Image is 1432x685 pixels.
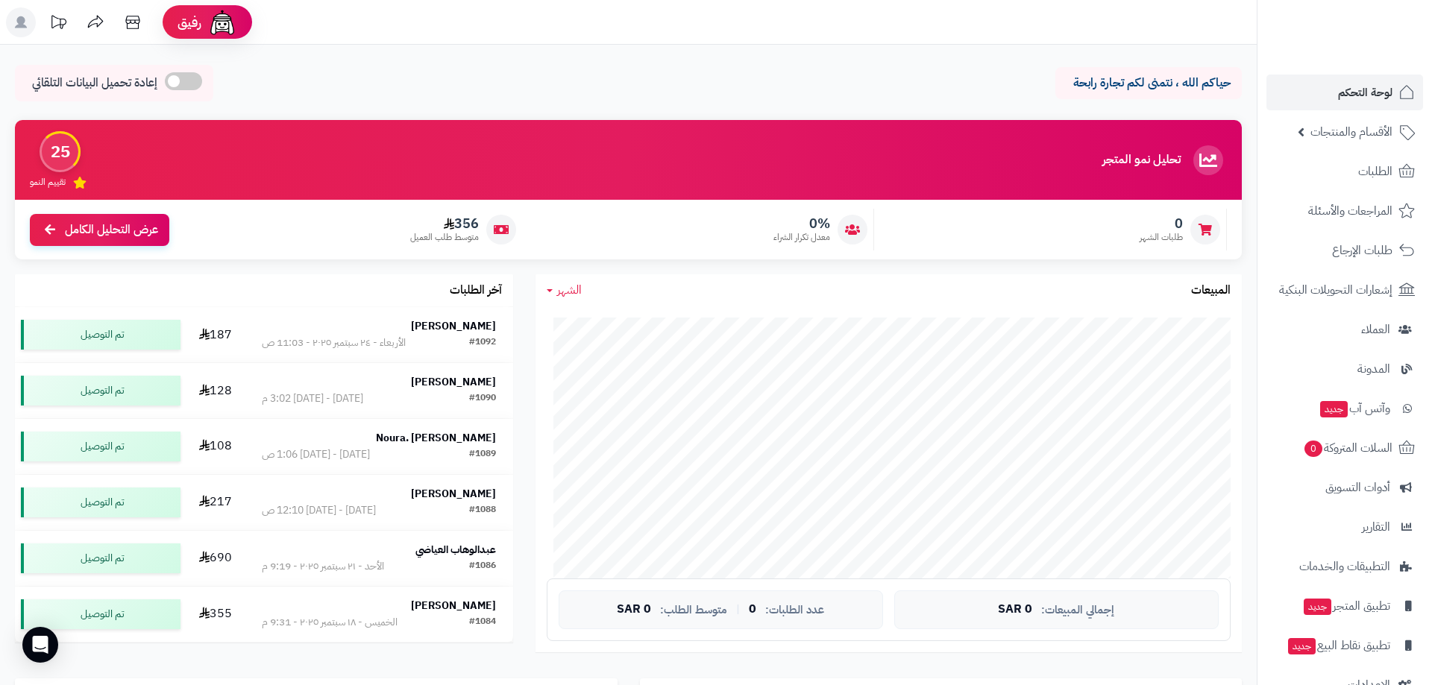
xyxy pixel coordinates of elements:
span: تطبيق المتجر [1302,596,1390,616]
span: تطبيق نقاط البيع [1287,635,1390,656]
span: طلبات الشهر [1140,231,1183,244]
span: رفيق [178,13,201,31]
a: المدونة [1266,351,1423,387]
span: جديد [1320,401,1348,417]
td: 217 [186,475,245,530]
td: 108 [186,419,245,474]
a: التقارير [1266,509,1423,545]
strong: [PERSON_NAME] [411,374,496,390]
span: السلات المتروكة [1303,438,1392,458]
div: [DATE] - [DATE] 12:10 ص [262,503,376,518]
span: التطبيقات والخدمات [1299,556,1390,577]
a: تحديثات المنصة [40,7,77,41]
span: 0% [773,215,830,232]
span: عدد الطلبات: [765,604,824,616]
span: الطلبات [1358,161,1392,182]
div: [DATE] - [DATE] 1:06 ص [262,447,370,462]
img: ai-face.png [207,7,237,37]
span: إشعارات التحويلات البنكية [1279,280,1392,300]
div: #1086 [469,559,496,574]
div: [DATE] - [DATE] 3:02 م [262,391,363,406]
div: تم التوصيل [21,543,180,573]
div: #1089 [469,447,496,462]
img: logo-2.png [1331,11,1418,42]
h3: آخر الطلبات [450,284,502,297]
span: الشهر [557,281,582,299]
span: 0 SAR [998,603,1032,616]
span: التقارير [1362,517,1390,537]
span: أدوات التسويق [1325,477,1390,498]
a: تطبيق نقاط البيعجديد [1266,628,1423,663]
a: السلات المتروكة0 [1266,430,1423,466]
span: 356 [410,215,479,232]
a: الطلبات [1266,154,1423,189]
span: معدل تكرار الشراء [773,231,830,244]
div: تم التوصيل [21,487,180,517]
span: جديد [1304,599,1331,615]
span: المراجعات والأسئلة [1308,201,1392,221]
a: طلبات الإرجاع [1266,233,1423,268]
span: المدونة [1357,359,1390,379]
a: التطبيقات والخدمات [1266,549,1423,584]
span: تقييم النمو [30,176,66,189]
span: جديد [1288,638,1316,654]
a: تطبيق المتجرجديد [1266,588,1423,624]
div: تم التوصيل [21,599,180,629]
span: طلبات الإرجاع [1332,240,1392,261]
a: وآتس آبجديد [1266,391,1423,426]
span: متوسط طلب العميل [410,231,479,244]
div: #1088 [469,503,496,518]
div: تم التوصيل [21,432,180,461]
div: #1092 [469,335,496,350]
a: لوحة التحكم [1266,75,1423,110]
strong: [PERSON_NAME] [411,598,496,613]
h3: المبيعات [1191,284,1231,297]
a: الشهر [547,282,582,299]
strong: [PERSON_NAME] [411,318,496,334]
strong: عبدالوهاب العياضي [415,542,496,558]
span: | [736,604,740,615]
td: 187 [186,307,245,362]
a: أدوات التسويق [1266,470,1423,505]
h3: تحليل نمو المتجر [1102,154,1181,167]
span: 0 [1304,441,1322,457]
div: #1084 [469,615,496,630]
a: إشعارات التحويلات البنكية [1266,272,1423,308]
span: لوحة التحكم [1338,82,1392,103]
div: تم التوصيل [21,320,180,350]
td: 128 [186,363,245,418]
strong: [PERSON_NAME] [411,486,496,502]
div: الأحد - ٢١ سبتمبر ٢٠٢٥ - 9:19 م [262,559,384,574]
div: Open Intercom Messenger [22,627,58,663]
span: 0 SAR [617,603,651,616]
div: #1090 [469,391,496,406]
a: عرض التحليل الكامل [30,214,169,246]
span: 0 [1140,215,1183,232]
a: المراجعات والأسئلة [1266,193,1423,229]
span: 0 [749,603,756,616]
strong: Noura. [PERSON_NAME] [376,430,496,446]
td: 690 [186,531,245,586]
div: تم التوصيل [21,376,180,405]
a: العملاء [1266,312,1423,347]
p: حياكم الله ، نتمنى لكم تجارة رابحة [1067,75,1231,92]
div: الأربعاء - ٢٤ سبتمبر ٢٠٢٥ - 11:03 ص [262,335,406,350]
span: إعادة تحميل البيانات التلقائي [32,75,157,92]
span: متوسط الطلب: [660,604,727,616]
span: العملاء [1361,319,1390,340]
span: إجمالي المبيعات: [1041,604,1114,616]
span: الأقسام والمنتجات [1310,121,1392,142]
div: الخميس - ١٨ سبتمبر ٢٠٢٥ - 9:31 م [262,615,398,630]
span: وآتس آب [1319,398,1390,419]
span: عرض التحليل الكامل [65,221,158,239]
td: 355 [186,587,245,642]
